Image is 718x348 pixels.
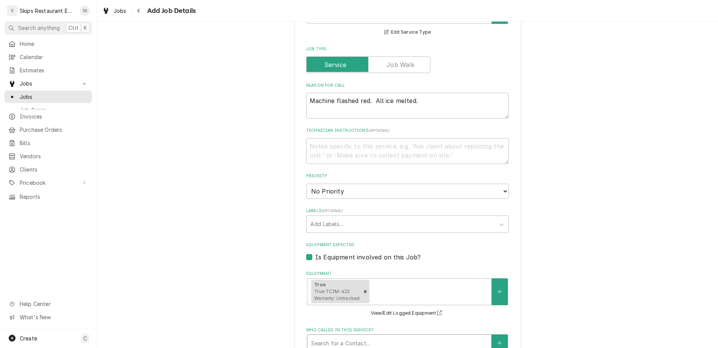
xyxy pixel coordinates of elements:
div: Skips Restaurant Equipment [20,7,75,15]
span: ( optional ) [369,128,390,133]
span: Jobs [20,93,88,101]
button: Search anythingCtrlK [5,21,92,34]
div: Equipment Expected [306,242,509,261]
span: Purchase Orders [20,126,88,134]
span: Create [20,335,37,342]
div: Equipment [306,271,509,318]
span: Vendors [20,152,88,160]
span: Jobs [114,7,126,15]
a: Go to What's New [5,311,92,323]
span: Calendar [20,53,88,61]
svg: Create New Contact [497,340,502,346]
a: Calendar [5,51,92,63]
span: Help Center [20,300,87,308]
label: Equipment Expected [306,242,509,248]
label: Is Equipment involved on this Job? [315,253,421,262]
button: Edit Service Type [383,28,432,37]
a: Job Series [5,104,92,116]
button: Navigate back [133,5,145,17]
span: Clients [20,165,88,173]
span: K [84,24,87,32]
textarea: Machine flashed red. All ice melted. [306,93,509,119]
span: C [83,334,87,342]
span: Bills [20,139,88,147]
span: Estimates [20,66,88,74]
span: Search anything [18,24,60,32]
div: Remove [object Object] [361,280,369,303]
span: True TCIM-422 Warranty: Untracked [314,289,360,301]
div: Job Type [306,46,509,73]
span: What's New [20,313,87,321]
svg: Create New Equipment [497,289,502,294]
label: Priority [306,173,509,179]
a: Jobs [5,91,92,103]
a: Bills [5,137,92,149]
strong: True [314,282,326,287]
a: Home [5,37,92,50]
button: Create New Equipment [492,278,508,305]
div: S [7,5,17,16]
span: ( optional ) [322,209,343,213]
span: Home [20,40,88,48]
label: Equipment [306,271,509,277]
span: Add Job Details [145,6,196,16]
div: Reason For Call [306,83,509,119]
a: Estimates [5,64,92,76]
span: Ctrl [69,24,78,32]
label: Reason For Call [306,83,509,89]
span: Invoices [20,112,88,120]
div: Priority [306,173,509,198]
span: Pricebook [20,179,77,187]
span: Jobs [20,80,77,87]
div: Labels [306,208,509,233]
button: View/Edit Logged Equipment [370,309,445,318]
a: Go to Jobs [5,77,92,90]
span: Job Series [20,106,88,114]
a: Go to Pricebook [5,176,92,189]
a: Invoices [5,110,92,123]
a: Vendors [5,150,92,162]
label: Who called in this service? [306,327,509,333]
a: Reports [5,190,92,203]
div: Technician Instructions [306,128,509,164]
label: Technician Instructions [306,128,509,134]
a: Jobs [99,5,129,17]
a: Purchase Orders [5,123,92,136]
div: Shan Skipper's Avatar [79,5,90,16]
span: Reports [20,193,88,201]
div: SS [79,5,90,16]
a: Go to Help Center [5,298,92,310]
label: Labels [306,208,509,214]
a: Clients [5,163,92,176]
label: Job Type [306,46,509,52]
